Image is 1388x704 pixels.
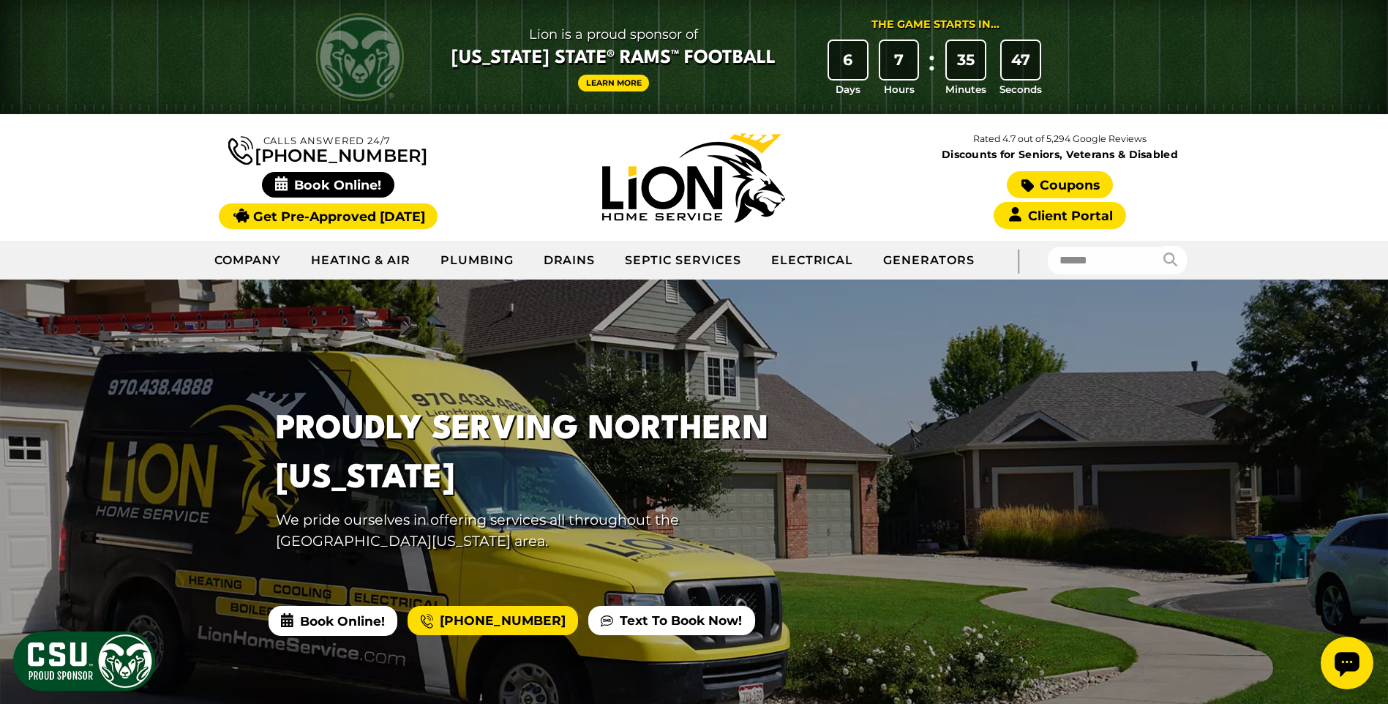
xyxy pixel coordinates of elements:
a: Generators [869,242,989,279]
a: Client Portal [994,202,1125,229]
a: [PHONE_NUMBER] [228,133,427,165]
div: : [924,41,939,97]
div: The Game Starts in... [871,17,999,33]
img: CSU Rams logo [316,13,404,101]
span: Days [836,82,860,97]
span: Discounts for Seniors, Veterans & Disabled [880,149,1240,160]
div: Open chat widget [6,6,59,59]
p: Rated 4.7 out of 5,294 Google Reviews [877,131,1242,147]
a: Coupons [1007,171,1112,198]
a: Learn More [578,75,650,91]
span: Lion is a proud sponsor of [451,23,776,46]
a: Get Pre-Approved [DATE] [219,203,438,229]
a: Septic Services [610,242,756,279]
span: Hours [884,82,915,97]
div: | [989,241,1048,280]
span: Seconds [999,82,1042,97]
div: 35 [947,41,985,79]
a: Electrical [757,242,869,279]
h1: PROUDLY SERVING NORTHERN [US_STATE] [276,405,809,503]
a: Company [200,242,297,279]
span: Minutes [945,82,986,97]
div: 47 [1002,41,1040,79]
div: 7 [880,41,918,79]
p: We pride ourselves in offering services all throughout the [GEOGRAPHIC_DATA][US_STATE] area. [276,509,809,552]
a: Drains [529,242,611,279]
a: Heating & Air [296,242,425,279]
a: Plumbing [426,242,529,279]
img: CSU Sponsor Badge [11,629,157,693]
div: 6 [829,41,867,79]
a: [PHONE_NUMBER] [408,606,577,635]
span: Book Online! [262,172,394,198]
span: Book Online! [269,606,397,635]
a: Text To Book Now! [588,606,754,635]
img: Lion Home Service [602,133,785,222]
span: [US_STATE] State® Rams™ Football [451,46,776,71]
